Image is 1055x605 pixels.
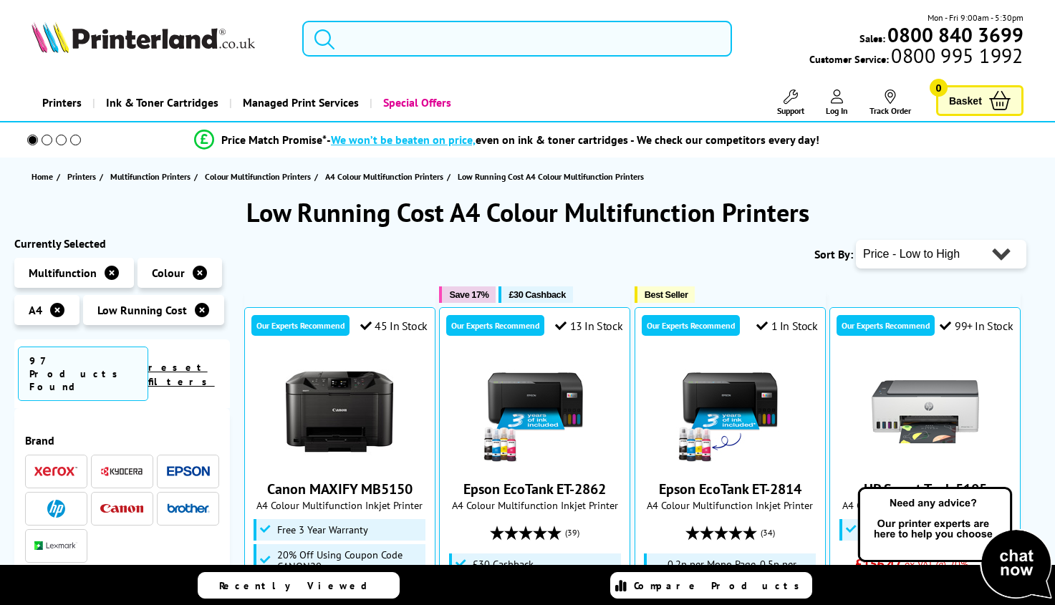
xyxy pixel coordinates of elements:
span: (39) [565,519,579,546]
li: modal_Promise [7,127,1006,153]
h1: Low Running Cost A4 Colour Multifunction Printers [14,195,1041,229]
img: Printerland Logo [32,21,255,53]
span: Recently Viewed [219,579,382,592]
a: A4 Colour Multifunction Printers [325,169,447,184]
a: Printers [67,169,100,184]
span: £30 Cashback [473,558,534,570]
a: Brother [167,500,210,518]
span: Sales: [859,32,885,45]
span: Save 17% [449,289,488,300]
span: Best Seller [645,289,688,300]
a: Printerland Logo [32,21,284,56]
a: Epson EcoTank ET-2862 [481,454,589,468]
span: Price Match Promise* [221,132,327,147]
span: (34) [761,519,775,546]
div: Our Experts Recommend [251,315,350,336]
a: Ink & Toner Cartridges [92,84,229,121]
span: Compare Products [634,579,807,592]
a: Home [32,169,57,184]
div: - even on ink & toner cartridges - We check our competitors every day! [327,132,819,147]
b: 0800 840 3699 [887,21,1023,48]
a: Track Order [869,89,911,116]
a: 0800 840 3699 [885,28,1023,42]
img: HP Smart Tank 5105 [872,358,979,465]
a: Managed Print Services [229,84,370,121]
div: 45 In Stock [360,319,428,333]
img: Xerox [34,466,77,476]
img: Epson EcoTank ET-2814 [676,358,784,465]
span: Sort By: [814,247,853,261]
a: Multifunction Printers [110,169,194,184]
a: Epson EcoTank ET-2814 [676,454,784,468]
span: A4 Colour Multifunction Inkjet Printer [447,498,622,512]
img: Brother [167,503,210,513]
span: Free 3 Year Warranty [277,524,368,536]
span: Colour Multifunction Printers [205,169,311,184]
div: 13 In Stock [555,319,622,333]
a: Xerox [34,463,77,480]
button: £30 Cashback [498,286,572,303]
img: Epson EcoTank ET-2862 [481,358,589,465]
span: 0.2p per Mono Page, 0.5p per Colour Page* [668,558,812,581]
img: Canon MAXIFY MB5150 [286,358,393,465]
div: 99+ In Stock [940,319,1013,333]
a: Recently Viewed [198,572,400,599]
button: Save 17% [439,286,496,303]
a: Basket 0 [936,85,1023,116]
a: Kyocera [100,463,143,480]
img: Lexmark [34,541,77,550]
span: Support [777,105,804,116]
a: Lexmark [34,537,77,555]
a: Log In [826,89,848,116]
img: Kyocera [100,466,143,477]
span: Mon - Fri 9:00am - 5:30pm [928,11,1023,24]
button: Best Seller [635,286,695,303]
img: HP [47,500,65,518]
span: Low Running Cost [97,303,187,317]
a: Canon MAXIFY MB5150 [286,454,393,468]
a: Epson EcoTank ET-2814 [659,480,801,498]
span: Brand [25,433,219,447]
div: Our Experts Recommend [837,315,935,336]
span: Customer Service: [809,49,1023,66]
span: Colour [152,266,185,280]
img: Canon [100,504,143,513]
span: A4 [29,303,42,317]
a: Epson [167,463,210,480]
span: A4 Colour Multifunction Inkjet Printer [252,498,428,512]
div: Our Experts Recommend [446,315,544,336]
a: Support [777,89,804,116]
span: A4 Colour Multifunction Inkjet Printer [642,498,818,512]
a: Canon MAXIFY MB5150 [267,480,413,498]
a: Canon [100,500,143,518]
span: £30 Cashback [509,289,565,300]
span: Multifunction Printers [110,169,191,184]
span: Basket [949,91,982,110]
span: A4 Colour Multifunction Printers [325,169,443,184]
span: 97 Products Found [18,347,148,401]
span: Multifunction [29,266,97,280]
a: Special Offers [370,84,462,121]
span: Ink & Toner Cartridges [106,84,218,121]
span: 0 [930,79,948,97]
a: Colour Multifunction Printers [205,169,314,184]
a: Epson EcoTank ET-2862 [463,480,606,498]
div: Our Experts Recommend [642,315,740,336]
a: HP Smart Tank 5105 [864,480,987,498]
span: 20% Off Using Coupon Code CANON20 [277,549,422,572]
img: Epson [167,466,210,477]
span: Log In [826,105,848,116]
span: 0800 995 1992 [889,49,1023,62]
a: Compare Products [610,572,812,599]
img: Open Live Chat window [854,485,1055,602]
span: Printers [67,169,96,184]
span: Low Running Cost A4 Colour Multifunction Printers [458,171,644,182]
a: Printers [32,84,92,121]
a: reset filters [148,361,215,388]
span: We won’t be beaten on price, [331,132,476,147]
div: 1 In Stock [756,319,818,333]
div: Currently Selected [14,236,230,251]
a: HP Smart Tank 5105 [872,454,979,468]
span: A4 Colour Multifunction Inkjet Printer [837,498,1013,512]
a: HP [34,500,77,518]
